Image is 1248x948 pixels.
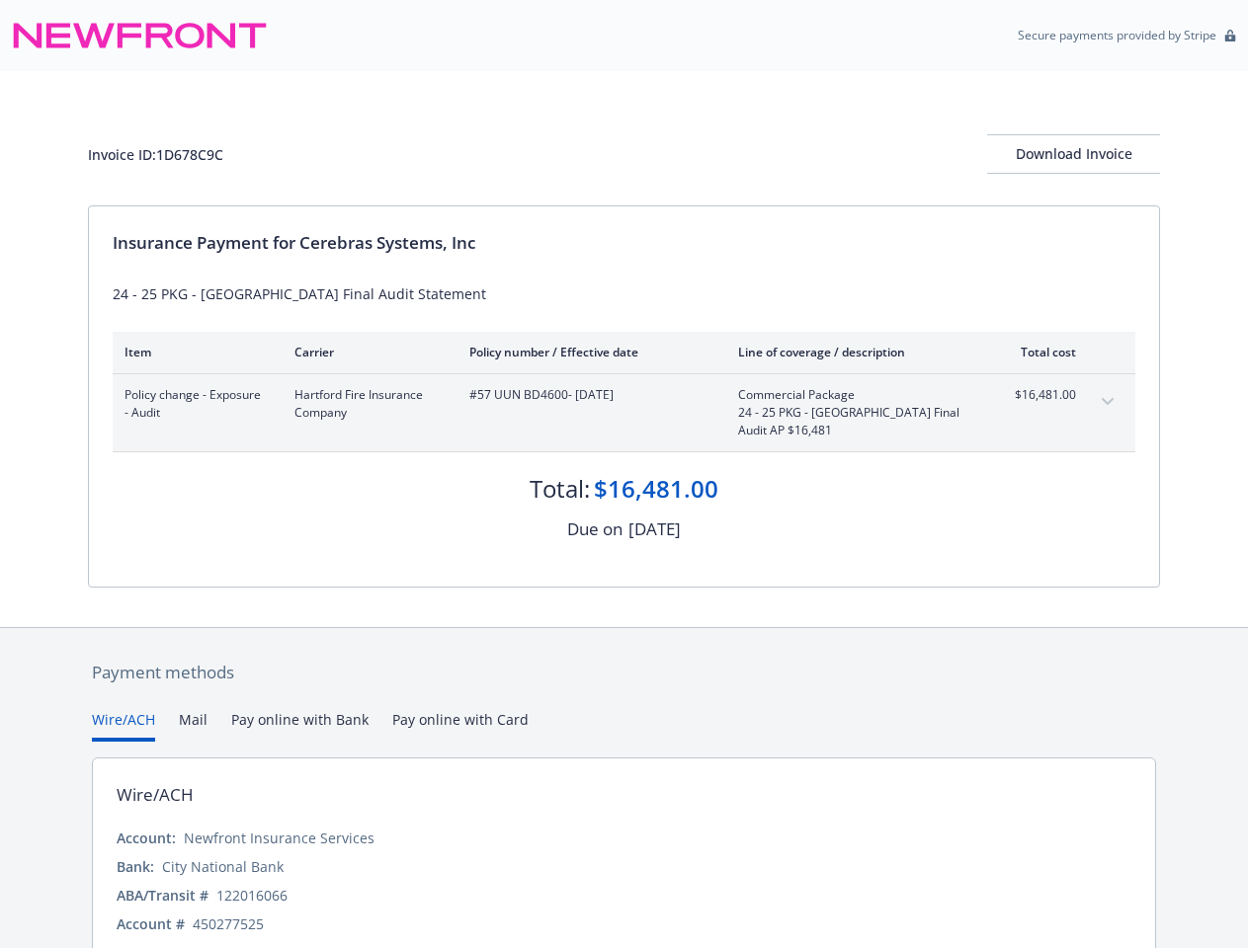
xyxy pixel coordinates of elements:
[469,344,707,360] div: Policy number / Effective date
[594,472,718,506] div: $16,481.00
[125,386,263,422] span: Policy change - Exposure - Audit
[231,709,369,742] button: Pay online with Bank
[92,709,155,742] button: Wire/ACH
[117,885,208,906] div: ABA/Transit #
[117,782,194,808] div: Wire/ACH
[179,709,208,742] button: Mail
[987,135,1160,173] div: Download Invoice
[530,472,590,506] div: Total:
[628,516,681,542] div: [DATE]
[987,134,1160,174] button: Download Invoice
[117,913,185,934] div: Account #
[738,386,970,439] span: Commercial Package24 - 25 PKG - [GEOGRAPHIC_DATA] Final Audit AP $16,481
[125,344,263,360] div: Item
[113,283,1135,304] div: 24 - 25 PKG - [GEOGRAPHIC_DATA] Final Audit Statement
[392,709,529,742] button: Pay online with Card
[193,913,264,934] div: 450277525
[738,386,970,404] span: Commercial Package
[162,856,284,877] div: City National Bank
[113,374,1135,451] div: Policy change - Exposure - AuditHartford Fire Insurance Company#57 UUN BD4600- [DATE]Commercial P...
[294,386,438,422] span: Hartford Fire Insurance Company
[469,386,707,404] span: #57 UUN BD4600 - [DATE]
[294,344,438,360] div: Carrier
[738,344,970,360] div: Line of coverage / description
[92,660,1156,685] div: Payment methods
[1002,386,1076,404] span: $16,481.00
[738,404,970,439] span: 24 - 25 PKG - [GEOGRAPHIC_DATA] Final Audit AP $16,481
[88,144,223,165] div: Invoice ID: 1D678C9C
[1092,386,1123,418] button: expand content
[216,885,288,906] div: 122016066
[1002,344,1076,360] div: Total cost
[184,828,374,848] div: Newfront Insurance Services
[117,828,176,848] div: Account:
[113,230,1135,256] div: Insurance Payment for Cerebras Systems, Inc
[1018,27,1216,43] p: Secure payments provided by Stripe
[567,516,623,542] div: Due on
[117,856,154,877] div: Bank:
